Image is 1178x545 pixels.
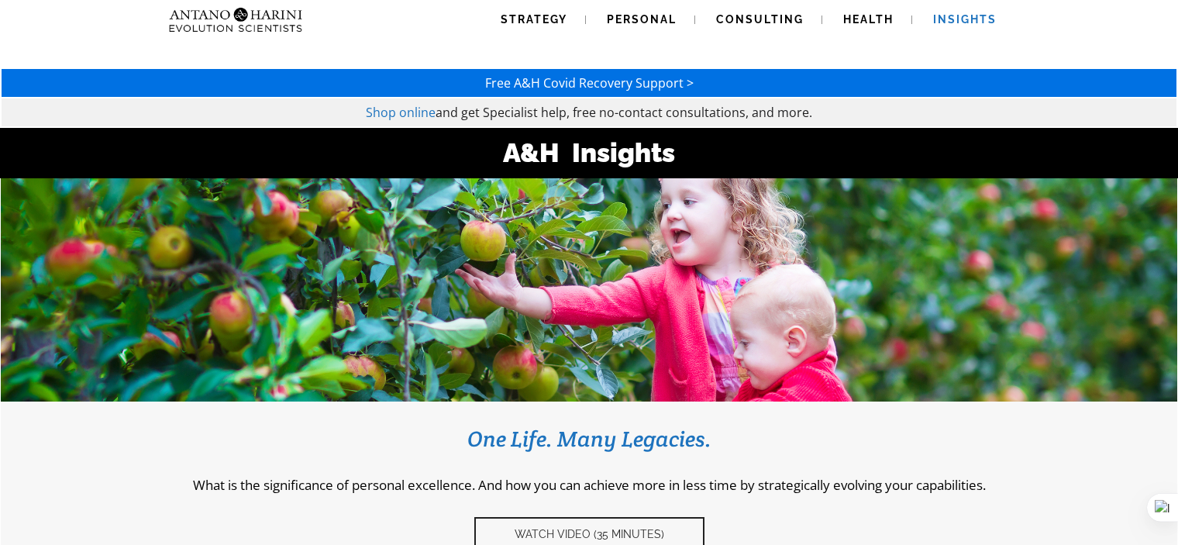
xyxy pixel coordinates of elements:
[366,104,436,121] a: Shop online
[24,476,1154,494] p: What is the significance of personal excellence. And how you can achieve more in less time by str...
[515,528,664,541] span: Watch video (35 Minutes)
[716,13,804,26] span: Consulting
[436,104,812,121] span: and get Specialist help, free no-contact consultations, and more.
[503,137,675,168] strong: A&H Insights
[501,13,567,26] span: Strategy
[933,13,997,26] span: Insights
[607,13,677,26] span: Personal
[843,13,894,26] span: Health
[24,425,1154,453] h3: One Life. Many Legacies.
[485,74,694,91] a: Free A&H Covid Recovery Support >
